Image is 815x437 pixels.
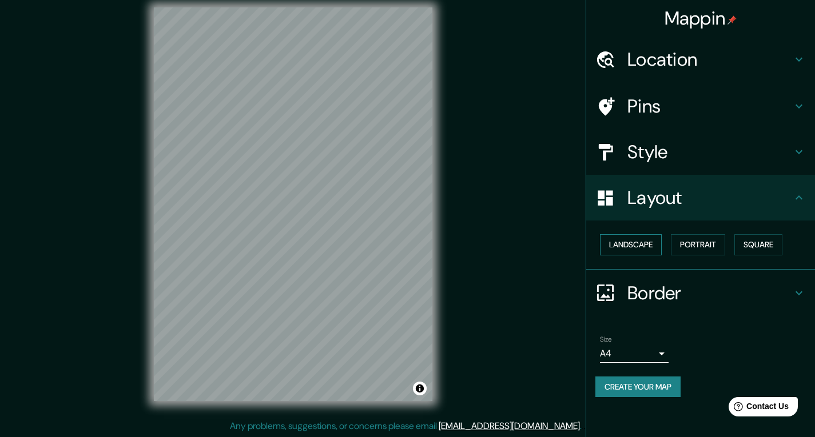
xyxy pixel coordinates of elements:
button: Portrait [671,234,725,255]
h4: Location [627,48,792,71]
h4: Layout [627,186,792,209]
div: Pins [586,83,815,129]
button: Create your map [595,376,681,398]
button: Toggle attribution [413,382,427,395]
h4: Border [627,282,792,304]
p: Any problems, suggestions, or concerns please email . [230,419,582,433]
iframe: Help widget launcher [713,392,802,424]
div: Border [586,270,815,316]
h4: Mappin [665,7,737,30]
div: . [582,419,583,433]
button: Landscape [600,234,662,255]
a: [EMAIL_ADDRESS][DOMAIN_NAME] [439,420,580,432]
label: Size [600,334,612,344]
div: Location [586,37,815,82]
img: pin-icon.png [727,15,737,25]
div: . [583,419,586,433]
div: A4 [600,344,669,363]
button: Square [734,234,782,255]
h4: Style [627,141,792,163]
div: Style [586,129,815,175]
div: Layout [586,175,815,220]
canvas: Map [154,7,432,401]
h4: Pins [627,95,792,118]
